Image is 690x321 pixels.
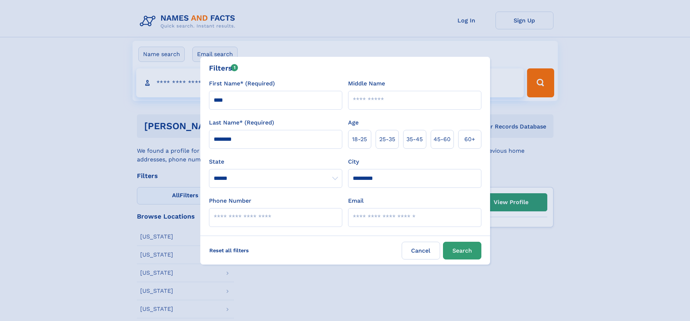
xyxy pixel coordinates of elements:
[348,79,385,88] label: Middle Name
[464,135,475,144] span: 60+
[352,135,367,144] span: 18‑25
[434,135,451,144] span: 45‑60
[406,135,423,144] span: 35‑45
[348,197,364,205] label: Email
[209,118,274,127] label: Last Name* (Required)
[348,157,359,166] label: City
[402,242,440,259] label: Cancel
[205,242,254,259] label: Reset all filters
[443,242,481,259] button: Search
[209,197,251,205] label: Phone Number
[209,63,238,73] div: Filters
[379,135,395,144] span: 25‑35
[348,118,359,127] label: Age
[209,157,342,166] label: State
[209,79,275,88] label: First Name* (Required)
